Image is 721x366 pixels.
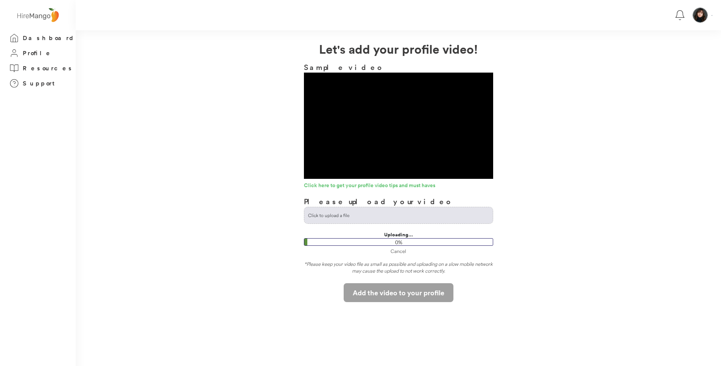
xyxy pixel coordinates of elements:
[304,62,493,73] h3: Sample video
[76,40,721,58] h2: Let's add your profile video!
[15,6,61,24] img: logo%20-%20hiremango%20gray.png
[23,48,52,58] h3: Profile
[420,171,421,175] span: -
[421,171,428,175] span: 0:16
[344,283,453,302] button: Add the video to your profile
[368,173,413,174] div: Progress Bar
[306,239,492,246] div: 0%
[23,64,74,73] h3: Resources
[23,33,76,43] h3: Dashboard
[463,167,478,179] div: Quality Levels
[304,231,493,238] div: Uploading...
[304,183,493,190] a: Click here to get your profile video tips and must haves
[304,261,493,278] div: *Please keep your video file as small as possible and uploading on a slow mobile network may caus...
[304,73,493,179] div: Video Player
[693,8,707,22] img: for%20resume.JPG.png
[23,79,58,88] h3: Support
[304,196,453,207] h3: Please upload your video
[711,15,713,16] img: Vector
[304,248,493,254] div: Cancel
